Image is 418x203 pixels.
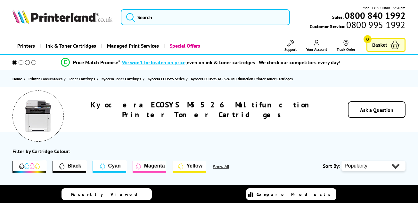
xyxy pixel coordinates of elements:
span: Cyan [108,163,121,169]
span: 0 [364,35,372,43]
div: Filter by Cartridge Colour: [12,148,70,154]
span: Price Match Promise* [73,59,120,66]
span: Recently Viewed [71,191,144,197]
span: Yellow [186,163,202,169]
span: Sales: [332,14,344,20]
a: Managed Print Services [101,38,164,54]
span: Your Account [306,47,327,52]
span: Printer Consumables [29,75,62,82]
span: Kyocera Toner Cartridges [102,75,141,82]
a: Ask a Question [360,107,393,113]
li: modal_Promise [3,57,398,68]
span: Magenta [144,163,165,169]
span: Kyocera ECOSYS Series [148,75,184,82]
a: Printers [12,38,40,54]
button: Filter by Black [53,161,86,173]
span: We won’t be beaten on price, [122,59,187,66]
a: Basket 0 [366,38,406,52]
a: Compare Products [246,188,336,200]
button: Magenta [133,161,166,173]
span: Customer Service: [310,22,405,29]
button: Yellow [173,161,206,173]
a: Printer Consumables [29,75,64,82]
img: Printerland Logo [12,10,112,24]
button: Cyan [93,161,126,173]
span: Sort By: [323,163,340,169]
span: 0800 995 1992 [345,22,405,28]
a: Printerland Logo [12,10,113,25]
a: Your Account [306,40,327,52]
a: Kyocera Toner Cartridges [102,75,143,82]
a: Track Order [337,40,355,52]
a: Toner Cartridges [69,75,97,82]
a: Ink & Toner Cartridges [40,38,101,54]
a: Recently Viewed [61,188,152,200]
a: Special Offers [164,38,205,54]
span: Black [68,163,81,169]
button: Show All [213,164,246,169]
div: - even on ink & toner cartridges - We check our competitors every day! [120,59,340,66]
span: Mon - Fri 9:00am - 5:30pm [363,5,406,11]
span: Toner Cartridges [69,75,95,82]
img: Kyocera ECOSYS M5526 Multifunction Printer Toner Cartridges [22,100,54,132]
span: Support [284,47,297,52]
h1: Kyocera ECOSYS M5526 Multifunction Printer Toner Cartridges [79,100,328,120]
a: Home [12,75,24,82]
span: Compare Products [257,191,334,197]
b: 0800 840 1992 [345,10,406,21]
input: Search [121,9,290,25]
a: 0800 840 1992 [344,12,406,19]
a: Support [284,40,297,52]
span: Kyocera ECOSYS M5526 Multifunction Printer Toner Cartridges [191,76,293,81]
span: Ink & Toner Cartridges [46,38,96,54]
span: Basket [372,41,387,49]
a: Kyocera ECOSYS Series [148,75,186,82]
